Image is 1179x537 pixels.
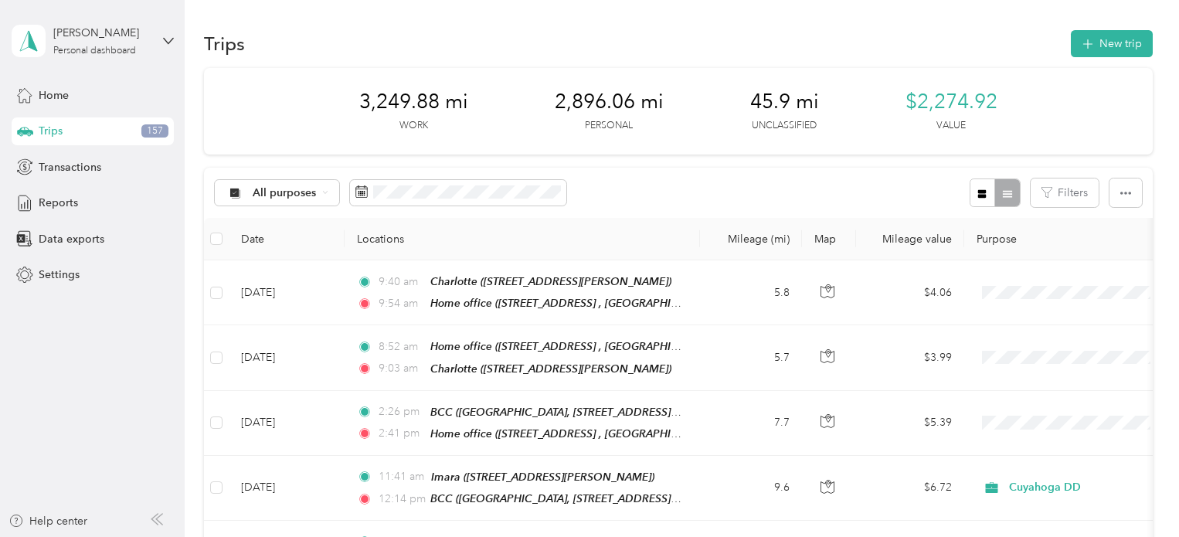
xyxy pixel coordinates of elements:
[204,36,245,52] h1: Trips
[399,119,428,133] p: Work
[379,491,423,508] span: 12:14 pm
[39,159,101,175] span: Transactions
[229,325,345,390] td: [DATE]
[700,218,802,260] th: Mileage (mi)
[39,231,104,247] span: Data exports
[555,90,664,114] span: 2,896.06 mi
[430,427,831,440] span: Home office ([STREET_ADDRESS] , [GEOGRAPHIC_DATA], [GEOGRAPHIC_DATA])
[39,87,69,104] span: Home
[430,492,905,505] span: BCC ([GEOGRAPHIC_DATA], [STREET_ADDRESS] , [GEOGRAPHIC_DATA], [GEOGRAPHIC_DATA])
[856,391,964,456] td: $5.39
[253,188,317,199] span: All purposes
[1031,178,1099,207] button: Filters
[700,260,802,325] td: 5.8
[430,297,831,310] span: Home office ([STREET_ADDRESS] , [GEOGRAPHIC_DATA], [GEOGRAPHIC_DATA])
[379,338,423,355] span: 8:52 am
[229,218,345,260] th: Date
[379,295,423,312] span: 9:54 am
[53,46,136,56] div: Personal dashboard
[700,391,802,456] td: 7.7
[141,124,168,138] span: 157
[856,325,964,390] td: $3.99
[379,468,424,485] span: 11:41 am
[585,119,633,133] p: Personal
[905,90,997,114] span: $2,274.92
[229,391,345,456] td: [DATE]
[39,195,78,211] span: Reports
[1092,450,1179,537] iframe: Everlance-gr Chat Button Frame
[8,513,87,529] button: Help center
[856,218,964,260] th: Mileage value
[430,340,831,353] span: Home office ([STREET_ADDRESS] , [GEOGRAPHIC_DATA], [GEOGRAPHIC_DATA])
[53,25,150,41] div: [PERSON_NAME]
[39,123,63,139] span: Trips
[430,362,671,375] span: Charlotte ([STREET_ADDRESS][PERSON_NAME])
[1071,30,1153,57] button: New trip
[39,267,80,283] span: Settings
[229,260,345,325] td: [DATE]
[345,218,700,260] th: Locations
[229,456,345,521] td: [DATE]
[431,471,654,483] span: Imara ([STREET_ADDRESS][PERSON_NAME])
[700,325,802,390] td: 5.7
[856,456,964,521] td: $6.72
[379,403,423,420] span: 2:26 pm
[379,425,423,442] span: 2:41 pm
[1009,479,1150,496] span: Cuyahoga DD
[359,90,468,114] span: 3,249.88 mi
[750,90,819,114] span: 45.9 mi
[379,274,423,291] span: 9:40 am
[430,275,671,287] span: Charlotte ([STREET_ADDRESS][PERSON_NAME])
[430,406,905,419] span: BCC ([GEOGRAPHIC_DATA], [STREET_ADDRESS] , [GEOGRAPHIC_DATA], [GEOGRAPHIC_DATA])
[802,218,856,260] th: Map
[379,360,423,377] span: 9:03 am
[752,119,817,133] p: Unclassified
[856,260,964,325] td: $4.06
[700,456,802,521] td: 9.6
[936,119,966,133] p: Value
